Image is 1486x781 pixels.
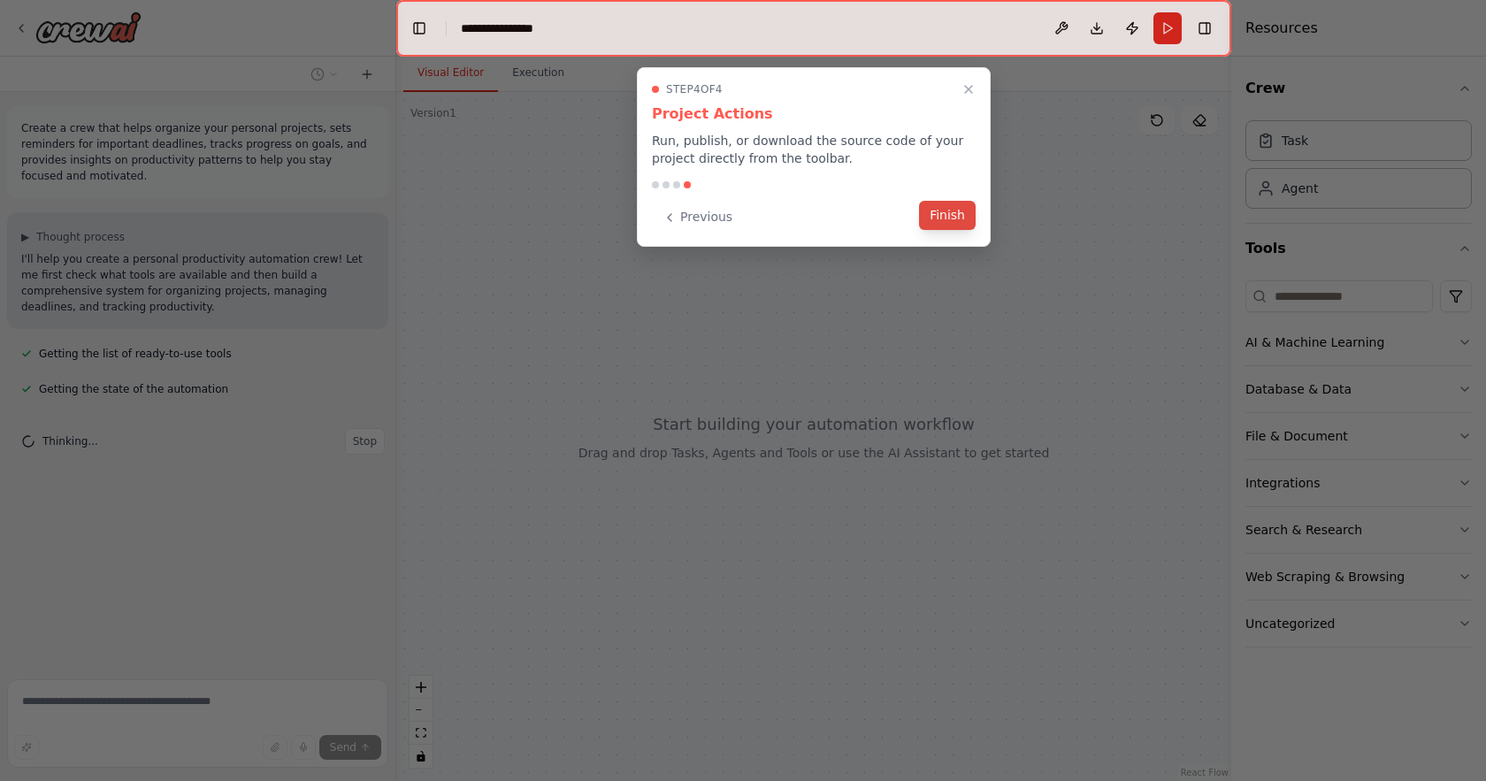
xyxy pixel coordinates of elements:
[652,132,976,167] p: Run, publish, or download the source code of your project directly from the toolbar.
[919,201,976,230] button: Finish
[407,16,432,41] button: Hide left sidebar
[958,79,979,100] button: Close walkthrough
[666,82,723,96] span: Step 4 of 4
[652,203,743,232] button: Previous
[652,103,976,125] h3: Project Actions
